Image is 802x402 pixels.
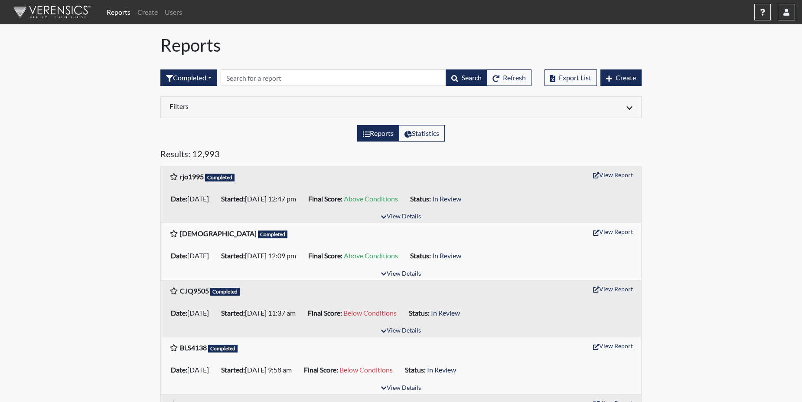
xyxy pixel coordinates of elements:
li: [DATE] [167,306,218,320]
span: In Review [427,366,456,374]
span: Completed [208,345,238,353]
button: View Details [377,268,424,280]
span: Export List [559,73,591,82]
b: Status: [410,194,431,203]
li: [DATE] [167,249,218,263]
span: Above Conditions [344,194,398,203]
span: Completed [210,288,240,296]
label: View the list of reports [357,125,399,142]
b: Status: [405,366,426,374]
label: View statistics about completed interviews [399,125,445,142]
button: Search [446,69,487,86]
button: View Report [589,225,637,238]
b: [DEMOGRAPHIC_DATA] [180,229,257,237]
span: Below Conditions [339,366,393,374]
li: [DATE] [167,192,218,206]
b: Status: [409,309,430,317]
span: Search [462,73,482,82]
b: Date: [171,251,187,260]
div: Click to expand/collapse filters [163,102,639,112]
button: View Details [377,325,424,337]
button: View Report [589,339,637,353]
a: Create [134,3,161,21]
li: [DATE] 12:47 pm [218,192,305,206]
button: Create [600,69,642,86]
h5: Results: 12,993 [160,148,642,162]
span: Below Conditions [343,309,397,317]
li: [DATE] [167,363,218,377]
b: Status: [410,251,431,260]
b: Started: [221,309,245,317]
b: rjo1995 [180,172,204,181]
li: [DATE] 12:09 pm [218,249,305,263]
button: View Details [377,211,424,223]
b: Date: [171,194,187,203]
div: Filter by interview status [160,69,217,86]
button: Refresh [487,69,531,86]
b: BLS4138 [180,343,207,352]
input: Search by Registration ID, Interview Number, or Investigation Name. [221,69,446,86]
b: Date: [171,309,187,317]
b: Started: [221,366,245,374]
b: Final Score: [304,366,338,374]
b: Date: [171,366,187,374]
b: Started: [221,251,245,260]
span: Completed [258,231,287,238]
button: View Report [589,168,637,181]
h1: Reports [160,35,642,56]
b: Final Score: [308,251,342,260]
b: Started: [221,194,245,203]
a: Reports [103,3,134,21]
b: Final Score: [308,309,342,317]
a: Users [161,3,186,21]
span: In Review [432,194,461,203]
b: CJQ9505 [180,287,209,295]
span: Above Conditions [344,251,398,260]
span: In Review [432,251,461,260]
span: In Review [431,309,460,317]
button: View Details [377,382,424,394]
h6: Filters [170,102,394,110]
span: Refresh [503,73,526,82]
li: [DATE] 11:37 am [218,306,304,320]
button: Completed [160,69,217,86]
button: Export List [544,69,597,86]
li: [DATE] 9:58 am [218,363,300,377]
span: Create [616,73,636,82]
b: Final Score: [308,194,342,203]
button: View Report [589,282,637,296]
span: Completed [205,174,235,181]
